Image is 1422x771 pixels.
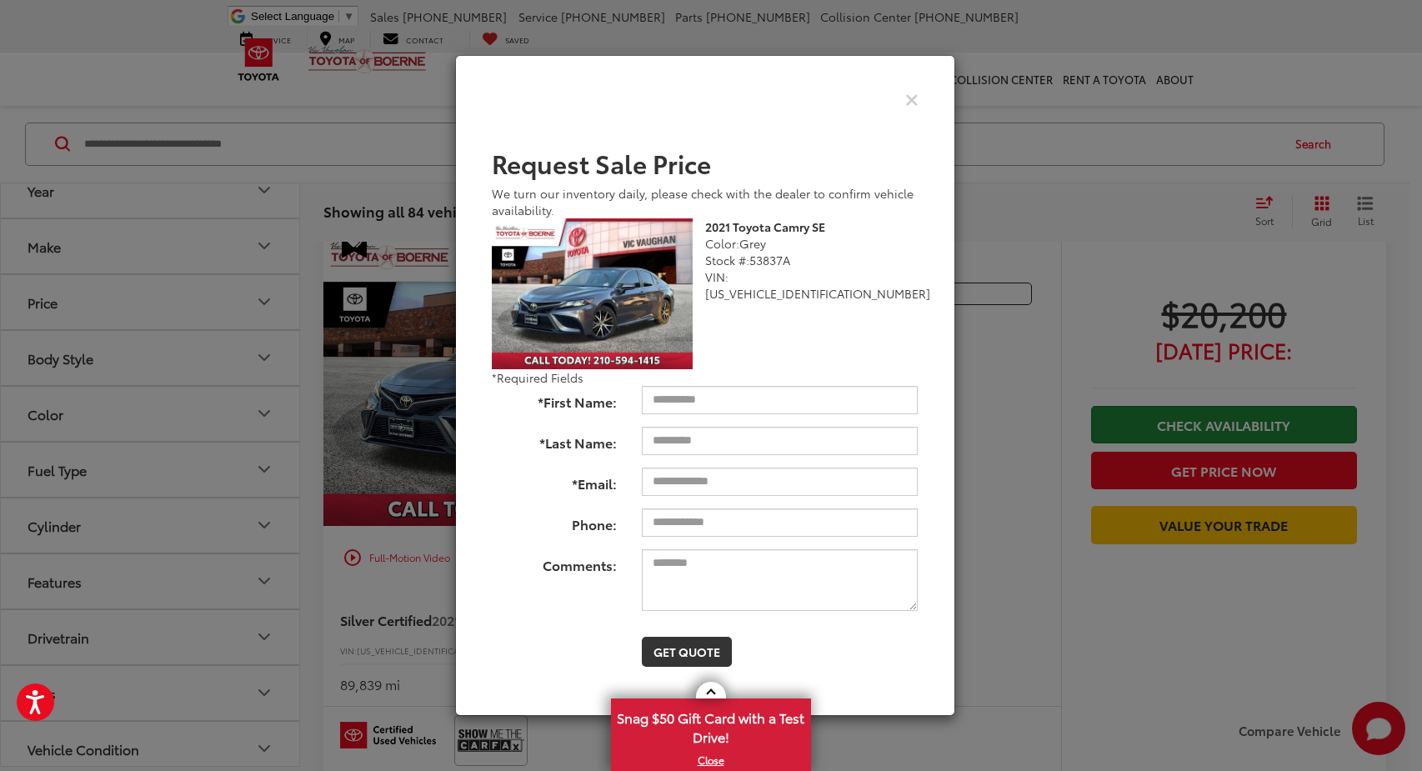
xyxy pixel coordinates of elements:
label: *Email: [479,468,630,493]
span: Color: [705,235,739,252]
label: Comments: [479,549,630,575]
label: *First Name: [479,386,630,412]
button: Get Quote [642,637,732,667]
span: Snag $50 Gift Card with a Test Drive! [613,700,809,751]
span: *Required Fields [492,369,583,386]
div: We turn our inventory daily, please check with the dealer to confirm vehicle availability. [492,185,919,218]
span: 53837A [749,252,790,268]
label: Phone: [479,508,630,534]
b: 2021 Toyota Camry SE [705,218,825,235]
h2: Request Sale Price [492,149,919,177]
span: [US_VEHICLE_IDENTIFICATION_NUMBER] [705,285,930,302]
span: VIN: [705,268,729,285]
span: Stock #: [705,252,749,268]
button: Close [905,90,919,108]
label: *Last Name: [479,427,630,453]
span: Grey [739,235,766,252]
img: 2021 Toyota Camry SE [492,218,693,369]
